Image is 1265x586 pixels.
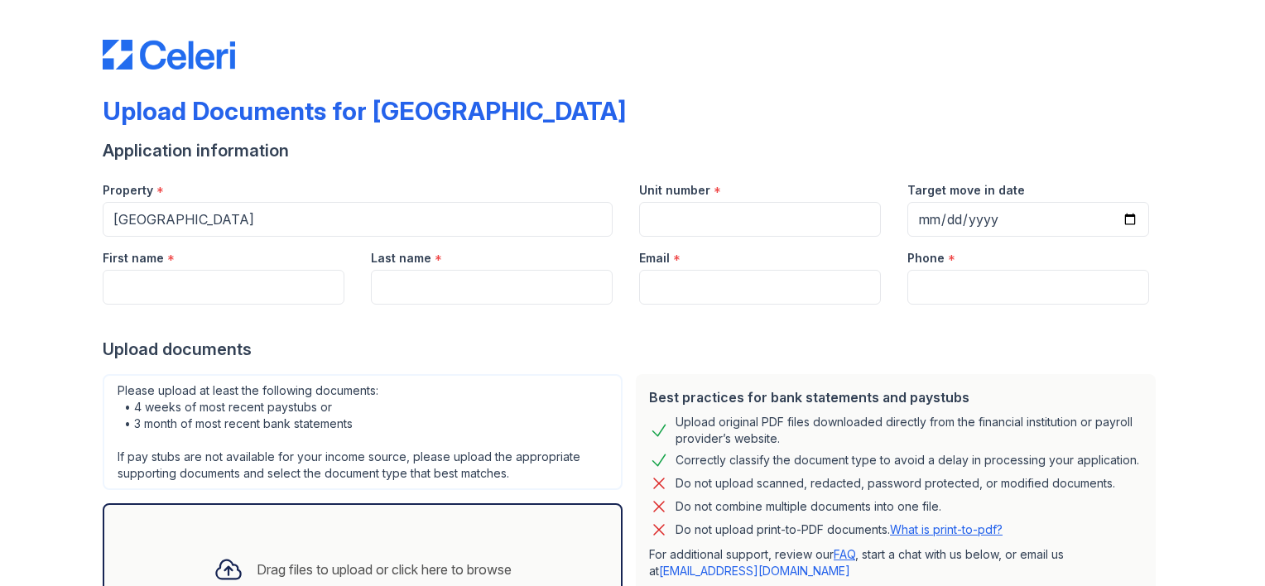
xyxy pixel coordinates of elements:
div: Upload original PDF files downloaded directly from the financial institution or payroll provider’... [676,414,1142,447]
p: Do not upload print-to-PDF documents. [676,521,1003,538]
div: Please upload at least the following documents: • 4 weeks of most recent paystubs or • 3 month of... [103,374,623,490]
label: First name [103,250,164,267]
img: CE_Logo_Blue-a8612792a0a2168367f1c8372b55b34899dd931a85d93a1a3d3e32e68fde9ad4.png [103,40,235,70]
div: Do not upload scanned, redacted, password protected, or modified documents. [676,473,1115,493]
p: For additional support, review our , start a chat with us below, or email us at [649,546,1142,579]
label: Property [103,182,153,199]
div: Do not combine multiple documents into one file. [676,497,941,516]
label: Email [639,250,670,267]
div: Correctly classify the document type to avoid a delay in processing your application. [676,450,1139,470]
div: Upload Documents for [GEOGRAPHIC_DATA] [103,96,626,126]
div: Drag files to upload or click here to browse [257,560,512,579]
label: Unit number [639,182,710,199]
a: [EMAIL_ADDRESS][DOMAIN_NAME] [659,564,850,578]
a: FAQ [834,547,855,561]
div: Best practices for bank statements and paystubs [649,387,1142,407]
label: Target move in date [907,182,1025,199]
div: Application information [103,139,1162,162]
label: Last name [371,250,431,267]
a: What is print-to-pdf? [890,522,1003,536]
label: Phone [907,250,945,267]
div: Upload documents [103,338,1162,361]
